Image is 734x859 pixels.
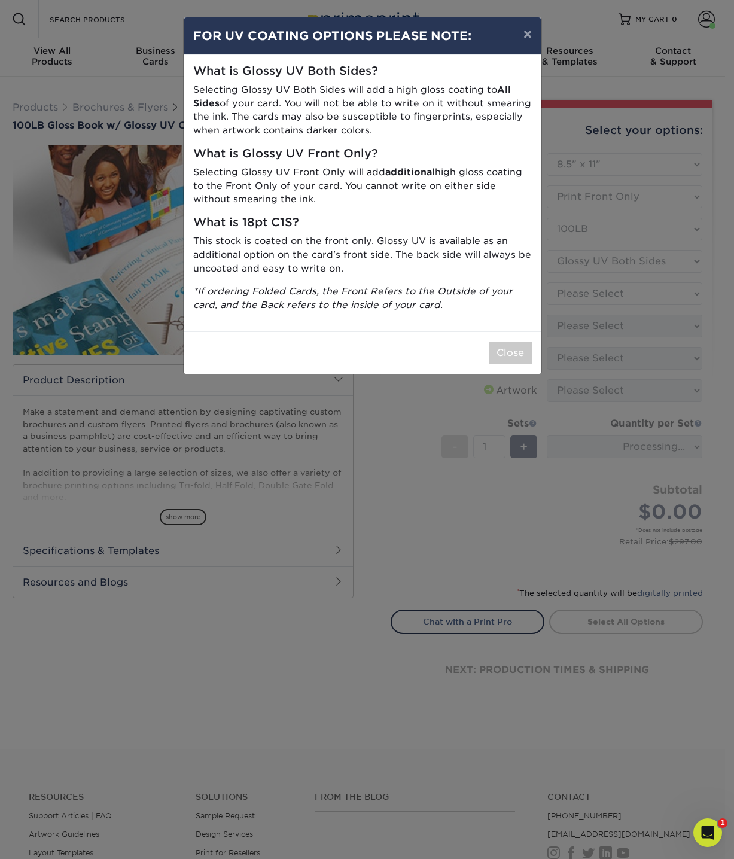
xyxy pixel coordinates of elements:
[385,166,435,178] strong: additional
[193,84,511,109] strong: All Sides
[193,216,532,230] h5: What is 18pt C1S?
[718,818,727,828] span: 1
[193,285,513,310] i: *If ordering Folded Cards, the Front Refers to the Outside of your card, and the Back refers to t...
[193,234,532,275] p: This stock is coated on the front only. Glossy UV is available as an additional option on the car...
[193,27,532,45] h4: FOR UV COATING OPTIONS PLEASE NOTE:
[193,83,532,138] p: Selecting Glossy UV Both Sides will add a high gloss coating to of your card. You will not be abl...
[693,818,722,847] iframe: Intercom live chat
[193,166,532,206] p: Selecting Glossy UV Front Only will add high gloss coating to the Front Only of your card. You ca...
[514,17,541,51] button: ×
[193,147,532,161] h5: What is Glossy UV Front Only?
[193,65,532,78] h5: What is Glossy UV Both Sides?
[489,342,532,364] button: Close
